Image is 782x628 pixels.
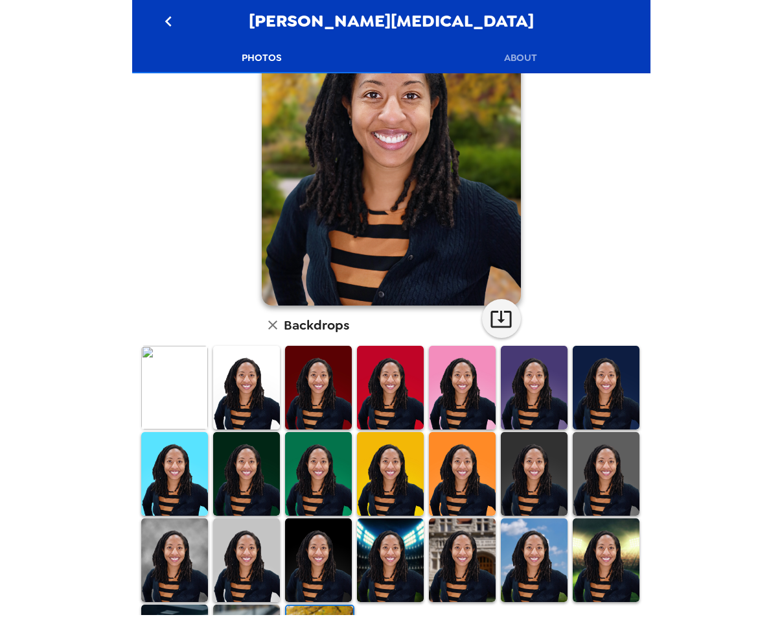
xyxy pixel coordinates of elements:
h6: Backdrops [284,315,349,335]
button: Photos [132,42,391,73]
button: About [391,42,650,73]
span: [PERSON_NAME][MEDICAL_DATA] [249,12,534,30]
img: Original [141,346,208,429]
